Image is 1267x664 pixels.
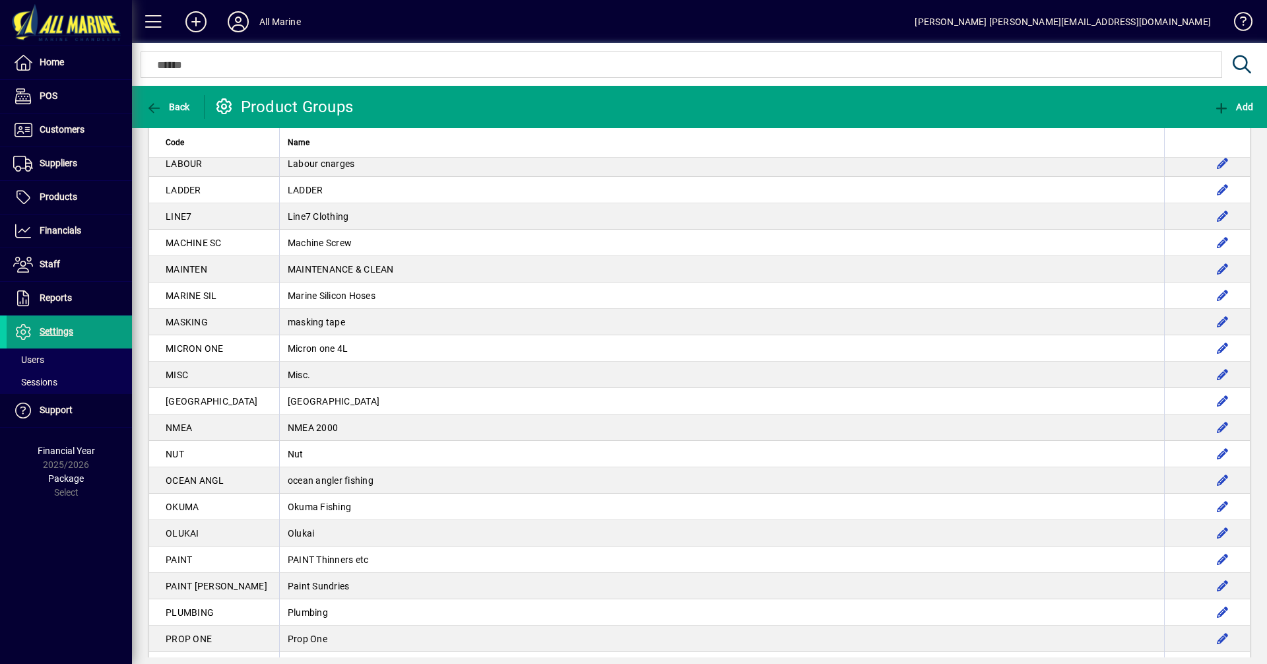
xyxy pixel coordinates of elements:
td: MACHINE SC [149,230,279,256]
app-page-header-button: Back [132,95,205,119]
td: Micron one 4L [279,335,1164,362]
button: Edit [1212,417,1233,438]
span: Code [166,135,184,150]
span: Add [1214,102,1253,112]
td: MASKING [149,309,279,335]
span: Customers [40,124,84,135]
button: Edit [1212,206,1233,227]
a: Home [7,46,132,79]
td: Misc. [279,362,1164,388]
span: Financials [40,225,81,236]
a: Customers [7,114,132,147]
a: Users [7,349,132,371]
span: Reports [40,292,72,303]
td: PROP ONE [149,626,279,652]
td: masking tape [279,309,1164,335]
a: Reports [7,282,132,315]
td: NMEA 2000 [279,415,1164,441]
button: Edit [1212,153,1233,174]
td: Plumbing [279,599,1164,626]
button: Edit [1212,312,1233,333]
button: Back [143,95,193,119]
span: Name [288,135,309,150]
button: Edit [1212,338,1233,359]
div: Product Groups [214,96,354,117]
button: Edit [1212,576,1233,597]
button: Edit [1212,496,1233,517]
a: Support [7,394,132,427]
div: All Marine [259,11,301,32]
button: Edit [1212,180,1233,201]
a: Financials [7,215,132,248]
td: LABOUR [149,150,279,177]
td: LADDER [149,177,279,203]
span: Suppliers [40,158,77,168]
td: [GEOGRAPHIC_DATA] [279,388,1164,415]
td: LADDER [279,177,1164,203]
td: PAINT [PERSON_NAME] [149,573,279,599]
td: Prop One [279,626,1164,652]
button: Edit [1212,444,1233,465]
td: MISC [149,362,279,388]
button: Edit [1212,232,1233,253]
button: Edit [1212,549,1233,570]
td: MAINTENANCE & CLEAN [279,256,1164,282]
span: POS [40,90,57,101]
button: Edit [1212,259,1233,280]
td: OCEAN ANGL [149,467,279,494]
td: PAINT Thinners etc [279,547,1164,573]
td: Paint Sundries [279,573,1164,599]
span: Home [40,57,64,67]
td: Marine Silicon Hoses [279,282,1164,309]
a: POS [7,80,132,113]
button: Edit [1212,364,1233,385]
button: Add [1210,95,1256,119]
td: Machine Screw [279,230,1164,256]
span: Products [40,191,77,202]
td: LINE7 [149,203,279,230]
td: Olukai [279,520,1164,547]
button: Edit [1212,523,1233,544]
button: Profile [217,10,259,34]
td: NMEA [149,415,279,441]
td: OKUMA [149,494,279,520]
td: Nut [279,441,1164,467]
span: Staff [40,259,60,269]
td: [GEOGRAPHIC_DATA] [149,388,279,415]
span: Support [40,405,73,415]
a: Suppliers [7,147,132,180]
span: Sessions [13,377,57,387]
span: Settings [40,326,73,337]
td: OLUKAI [149,520,279,547]
td: MICRON ONE [149,335,279,362]
a: Products [7,181,132,214]
button: Edit [1212,391,1233,412]
td: PAINT [149,547,279,573]
button: Add [175,10,217,34]
span: Users [13,354,44,365]
span: Back [146,102,190,112]
div: [PERSON_NAME] [PERSON_NAME][EMAIL_ADDRESS][DOMAIN_NAME] [915,11,1211,32]
a: Knowledge Base [1224,3,1251,46]
button: Edit [1212,285,1233,306]
button: Edit [1212,602,1233,623]
td: PLUMBING [149,599,279,626]
span: Financial Year [38,446,95,456]
td: ocean angler fishing [279,467,1164,494]
td: Okuma Fishing [279,494,1164,520]
button: Edit [1212,470,1233,491]
a: Staff [7,248,132,281]
td: MAINTEN [149,256,279,282]
button: Edit [1212,628,1233,649]
td: Line7 Clothing [279,203,1164,230]
a: Sessions [7,371,132,393]
td: MARINE SIL [149,282,279,309]
td: Labour cnarges [279,150,1164,177]
td: NUT [149,441,279,467]
span: Package [48,473,84,484]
